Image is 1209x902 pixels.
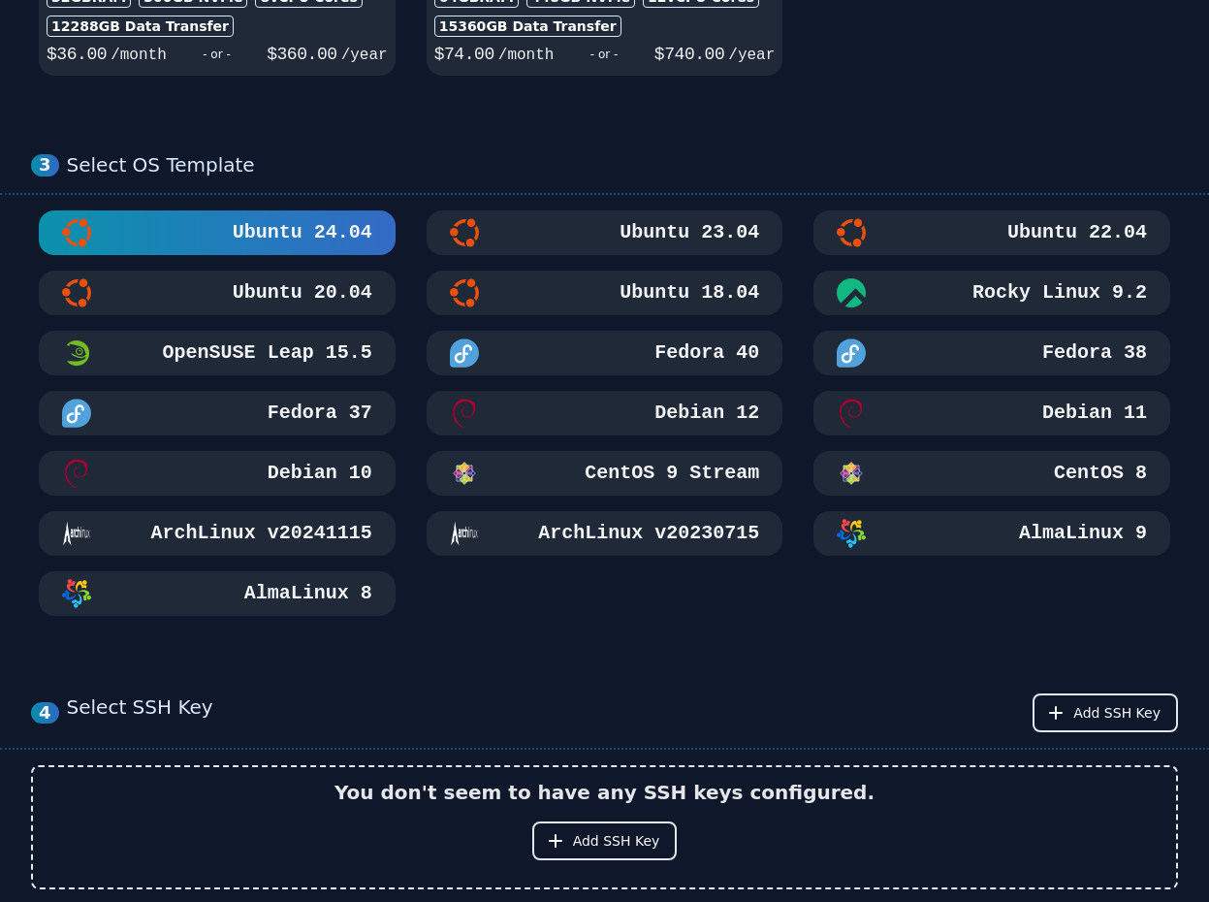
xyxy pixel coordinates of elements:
span: /month [111,47,167,64]
div: Select SSH Key [67,693,213,732]
img: Ubuntu 18.04 [450,278,479,307]
div: 3 [31,154,59,177]
h3: Ubuntu 22.04 [1003,219,1147,246]
span: /year [341,47,388,64]
h3: Debian 12 [651,400,759,427]
h3: Ubuntu 24.04 [229,219,372,246]
h3: Rocky Linux 9.2 [969,279,1147,306]
button: Ubuntu 23.04Ubuntu 23.04 [427,210,783,255]
button: ArchLinux v20230715ArchLinux v20230715 [427,511,783,556]
button: Ubuntu 22.04Ubuntu 22.04 [813,210,1170,255]
span: Add SSH Key [1073,703,1161,723]
h3: Fedora 37 [264,400,372,427]
button: Fedora 37Fedora 37 [39,391,396,435]
h3: CentOS 8 [1050,460,1147,487]
button: AlmaLinux 9AlmaLinux 9 [813,511,1170,556]
img: ArchLinux v20241115 [62,519,91,548]
img: Ubuntu 24.04 [62,218,91,247]
span: /year [728,47,775,64]
button: Debian 12Debian 12 [427,391,783,435]
h3: Ubuntu 18.04 [616,279,759,306]
button: Add SSH Key [532,821,678,860]
button: AlmaLinux 8AlmaLinux 8 [39,571,396,616]
h3: AlmaLinux 9 [1015,520,1147,547]
button: Debian 10Debian 10 [39,451,396,496]
div: 15360 GB Data Transfer [434,16,621,37]
h3: OpenSUSE Leap 15.5 [159,339,372,367]
img: CentOS 8 [837,459,866,488]
button: CentOS 9 StreamCentOS 9 Stream [427,451,783,496]
h3: Debian 10 [264,460,372,487]
button: ArchLinux v20241115ArchLinux v20241115 [39,511,396,556]
span: $ 74.00 [434,45,494,64]
span: Add SSH Key [573,831,660,851]
h3: Debian 11 [1038,400,1147,427]
h3: Fedora 40 [651,339,759,367]
button: Add SSH Key [1033,693,1178,732]
button: Fedora 38Fedora 38 [813,331,1170,375]
h3: Ubuntu 23.04 [616,219,759,246]
button: CentOS 8CentOS 8 [813,451,1170,496]
button: Ubuntu 24.04Ubuntu 24.04 [39,210,396,255]
div: - or - [554,41,653,68]
img: Ubuntu 22.04 [837,218,866,247]
img: Fedora 40 [450,338,479,368]
img: AlmaLinux 9 [837,519,866,548]
div: Select OS Template [67,153,1178,177]
img: OpenSUSE Leap 15.5 Minimal [62,338,91,368]
div: 12288 GB Data Transfer [47,16,234,37]
img: Rocky Linux 9.2 [837,278,866,307]
img: Debian 12 [450,399,479,428]
div: 4 [31,702,59,725]
h3: CentOS 9 Stream [581,460,759,487]
img: Debian 10 [62,459,91,488]
button: Ubuntu 20.04Ubuntu 20.04 [39,271,396,315]
h3: Fedora 38 [1038,339,1147,367]
button: Rocky Linux 9.2Rocky Linux 9.2 [813,271,1170,315]
h2: You don't seem to have any SSH keys configured. [334,779,875,806]
img: Fedora 37 [62,399,91,428]
img: Debian 11 [837,399,866,428]
span: $ 740.00 [654,45,724,64]
h3: ArchLinux v20230715 [534,520,759,547]
img: Ubuntu 23.04 [450,218,479,247]
span: $ 360.00 [267,45,336,64]
img: CentOS 9 Stream [450,459,479,488]
h3: Ubuntu 20.04 [229,279,372,306]
div: - or - [167,41,267,68]
button: Debian 11Debian 11 [813,391,1170,435]
span: /month [498,47,555,64]
h3: AlmaLinux 8 [240,580,372,607]
span: $ 36.00 [47,45,107,64]
h3: ArchLinux v20241115 [147,520,372,547]
img: AlmaLinux 8 [62,579,91,608]
img: ArchLinux v20230715 [450,519,479,548]
button: Fedora 40Fedora 40 [427,331,783,375]
button: OpenSUSE Leap 15.5 MinimalOpenSUSE Leap 15.5 [39,331,396,375]
img: Ubuntu 20.04 [62,278,91,307]
button: Ubuntu 18.04Ubuntu 18.04 [427,271,783,315]
img: Fedora 38 [837,338,866,368]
